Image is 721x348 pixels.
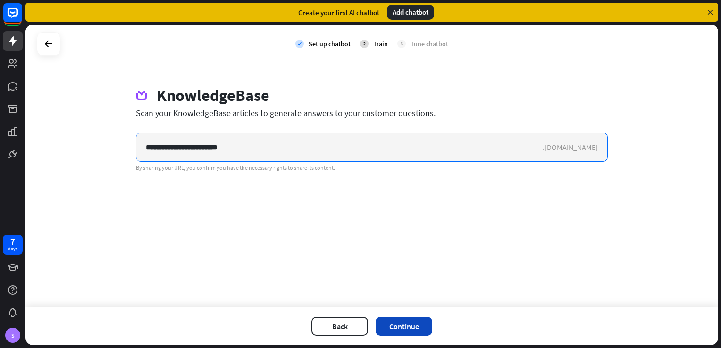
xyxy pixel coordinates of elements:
[311,317,368,336] button: Back
[411,40,448,48] div: Tune chatbot
[3,235,23,255] a: 7 days
[373,40,388,48] div: Train
[387,5,434,20] div: Add chatbot
[298,8,379,17] div: Create your first AI chatbot
[10,237,15,246] div: 7
[136,108,608,118] div: Scan your KnowledgeBase articles to generate answers to your customer questions.
[8,246,17,252] div: days
[157,86,269,105] div: KnowledgeBase
[5,328,20,343] div: S
[8,4,36,32] button: Open LiveChat chat widget
[295,40,304,48] i: check
[309,40,351,48] div: Set up chatbot
[136,164,608,172] div: By sharing your URL, you confirm you have the necessary rights to share its content.
[360,40,369,48] div: 2
[376,317,432,336] button: Continue
[397,40,406,48] div: 3
[543,142,607,152] div: .[DOMAIN_NAME]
